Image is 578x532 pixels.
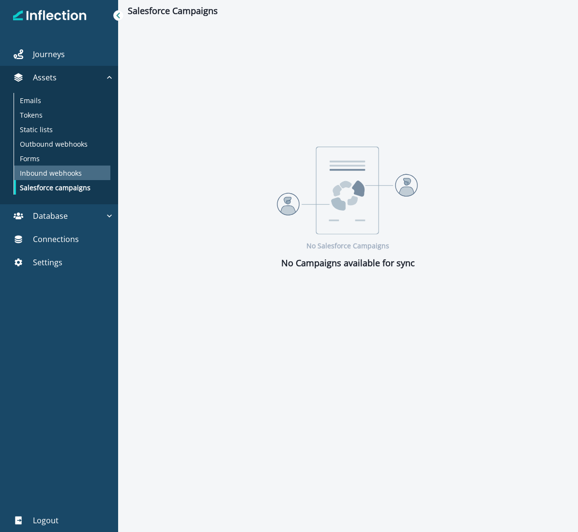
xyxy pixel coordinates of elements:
p: Static lists [20,124,53,135]
img: Inflection [13,9,87,22]
p: Emails [20,95,41,106]
a: Forms [14,151,110,166]
a: Static lists [14,122,110,137]
img: Salesforce Campaign [275,147,421,235]
p: Settings [33,257,62,268]
a: Outbound webhooks [14,137,110,151]
h1: Salesforce Campaigns [128,6,218,16]
p: Salesforce campaigns [20,182,91,193]
a: Tokens [14,107,110,122]
p: No Campaigns available for sync [281,257,415,270]
p: Logout [33,515,59,526]
a: Emails [14,93,110,107]
a: Salesforce campaigns [14,180,110,195]
p: Database [33,210,68,222]
p: No Salesforce Campaigns [306,241,389,251]
p: Journeys [33,48,65,60]
p: Inbound webhooks [20,168,82,178]
p: Forms [20,153,40,164]
p: Connections [33,233,79,245]
p: Tokens [20,110,43,120]
p: Outbound webhooks [20,139,88,149]
a: Inbound webhooks [14,166,110,180]
p: Assets [33,72,57,83]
